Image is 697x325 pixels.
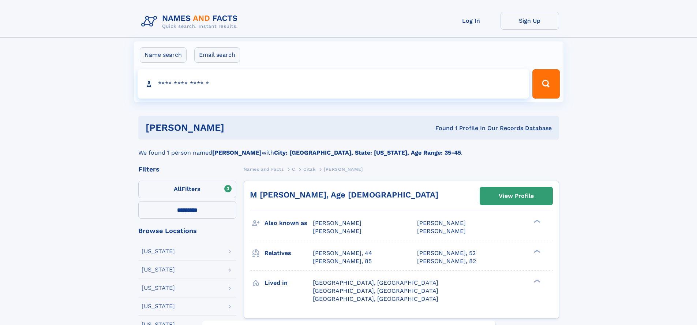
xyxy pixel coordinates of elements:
span: [PERSON_NAME] [417,228,466,234]
a: Log In [442,12,501,30]
div: ❯ [532,249,541,254]
div: [US_STATE] [142,303,175,309]
span: Citak [303,167,315,172]
div: [US_STATE] [142,248,175,254]
label: Name search [140,47,187,63]
h3: Lived in [265,277,313,289]
a: M [PERSON_NAME], Age [DEMOGRAPHIC_DATA] [250,190,438,199]
h3: Relatives [265,247,313,259]
a: [PERSON_NAME], 85 [313,257,372,265]
div: ❯ [532,219,541,224]
div: ❯ [532,278,541,283]
span: [PERSON_NAME] [313,219,361,226]
div: We found 1 person named with . [138,140,559,157]
a: [PERSON_NAME], 52 [417,249,476,257]
a: [PERSON_NAME], 44 [313,249,372,257]
label: Filters [138,181,236,198]
div: [US_STATE] [142,267,175,273]
input: search input [138,69,529,99]
div: Found 1 Profile In Our Records Database [330,124,552,132]
a: C [292,165,295,174]
img: Logo Names and Facts [138,12,244,32]
span: [GEOGRAPHIC_DATA], [GEOGRAPHIC_DATA] [313,279,438,286]
a: Citak [303,165,315,174]
a: View Profile [480,187,552,205]
label: Email search [194,47,240,63]
h1: [PERSON_NAME] [146,123,330,132]
span: [PERSON_NAME] [313,228,361,234]
h3: Also known as [265,217,313,229]
span: [PERSON_NAME] [324,167,363,172]
button: Search Button [532,69,559,99]
span: [PERSON_NAME] [417,219,466,226]
div: Filters [138,166,236,173]
div: View Profile [499,188,534,204]
div: Browse Locations [138,228,236,234]
span: All [174,185,181,192]
span: [GEOGRAPHIC_DATA], [GEOGRAPHIC_DATA] [313,287,438,294]
b: [PERSON_NAME] [212,149,262,156]
span: C [292,167,295,172]
b: City: [GEOGRAPHIC_DATA], State: [US_STATE], Age Range: 35-45 [274,149,461,156]
div: [US_STATE] [142,285,175,291]
a: [PERSON_NAME], 82 [417,257,476,265]
a: Sign Up [501,12,559,30]
span: [GEOGRAPHIC_DATA], [GEOGRAPHIC_DATA] [313,295,438,302]
a: Names and Facts [244,165,284,174]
